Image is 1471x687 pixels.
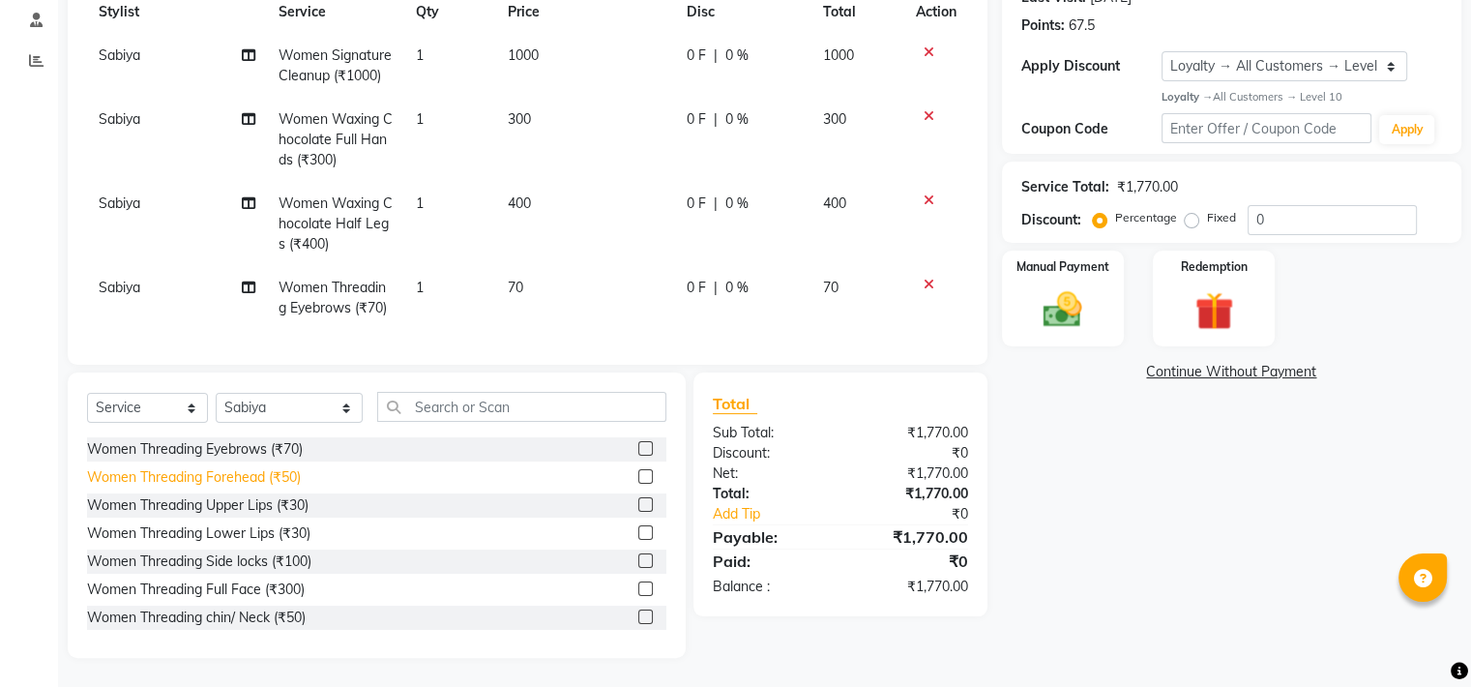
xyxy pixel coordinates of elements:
span: 0 F [687,278,706,298]
div: Apply Discount [1021,56,1162,76]
div: ₹1,770.00 [840,525,983,549]
input: Search or Scan [377,392,666,422]
span: 0 % [725,278,749,298]
input: Enter Offer / Coupon Code [1162,113,1372,143]
span: 1 [416,194,424,212]
span: Sabiya [99,110,140,128]
label: Redemption [1181,258,1248,276]
div: Women Threading Upper Lips (₹30) [87,495,309,516]
span: Women Threading Eyebrows (₹70) [279,279,387,316]
span: 70 [823,279,838,296]
div: ₹1,770.00 [1117,177,1178,197]
div: 67.5 [1069,15,1095,36]
span: Women Signature Cleanup (₹1000) [279,46,392,84]
div: All Customers → Level 10 [1162,89,1442,105]
img: _cash.svg [1031,287,1094,332]
span: | [714,109,718,130]
div: ₹0 [864,504,982,524]
div: ₹1,770.00 [840,423,983,443]
span: 1000 [508,46,539,64]
img: _gift.svg [1183,287,1246,336]
span: | [714,45,718,66]
label: Percentage [1115,209,1177,226]
span: 1000 [823,46,854,64]
div: Women Threading Full Face (₹300) [87,580,305,600]
div: Points: [1021,15,1065,36]
span: 1 [416,279,424,296]
span: 0 F [687,194,706,214]
span: | [714,278,718,298]
span: 0 % [725,194,749,214]
div: Total: [698,484,840,504]
div: Women Threading chin/ Neck (₹50) [87,608,306,628]
div: Women Threading Lower Lips (₹30) [87,523,310,544]
label: Manual Payment [1016,258,1109,276]
div: Paid: [698,550,840,573]
div: Coupon Code [1021,119,1162,139]
span: 0 % [725,109,749,130]
div: Balance : [698,577,840,597]
span: 400 [508,194,531,212]
label: Fixed [1207,209,1236,226]
span: Sabiya [99,46,140,64]
div: ₹0 [840,550,983,573]
div: ₹1,770.00 [840,463,983,484]
div: Discount: [698,443,840,463]
span: Sabiya [99,194,140,212]
strong: Loyalty → [1162,90,1213,104]
div: Women Threading Side locks (₹100) [87,552,311,572]
span: 400 [823,194,846,212]
span: Women Waxing Chocolate Half Legs (₹400) [279,194,393,253]
div: Women Threading Eyebrows (₹70) [87,439,303,460]
span: 0 F [687,45,706,66]
span: 0 F [687,109,706,130]
span: 300 [823,110,846,128]
span: 1 [416,110,424,128]
div: Women Threading Forehead (₹50) [87,467,301,488]
span: Sabiya [99,279,140,296]
span: 70 [508,279,523,296]
div: ₹0 [840,443,983,463]
div: Sub Total: [698,423,840,443]
span: 1 [416,46,424,64]
span: Women Waxing Chocolate Full Hands (₹300) [279,110,393,168]
div: ₹1,770.00 [840,484,983,504]
div: ₹1,770.00 [840,577,983,597]
a: Add Tip [698,504,864,524]
span: | [714,194,718,214]
div: Net: [698,463,840,484]
div: Payable: [698,525,840,549]
a: Continue Without Payment [1006,362,1457,382]
button: Apply [1379,115,1434,144]
span: 300 [508,110,531,128]
div: Service Total: [1021,177,1109,197]
span: 0 % [725,45,749,66]
div: Discount: [1021,210,1081,230]
span: Total [713,394,757,414]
